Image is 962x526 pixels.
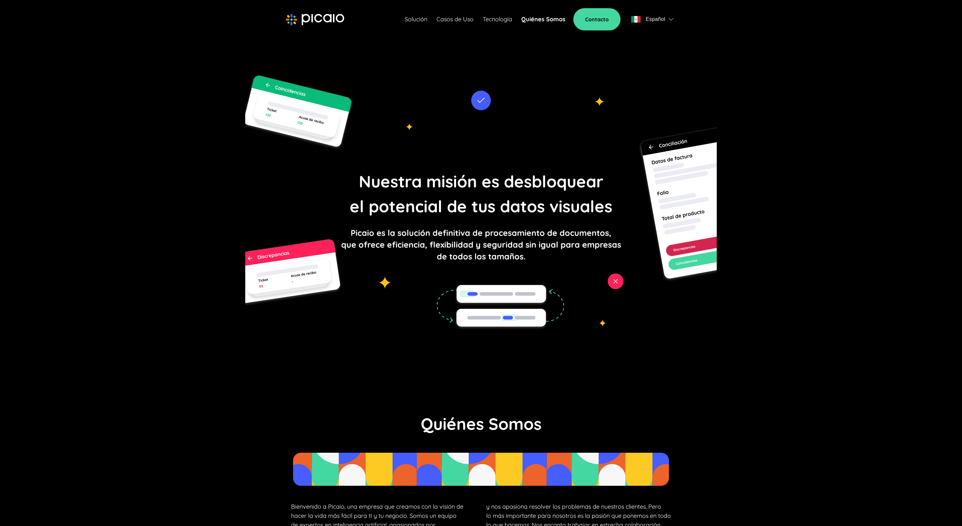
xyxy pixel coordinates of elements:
img: flag [669,18,674,21]
p: Nuestra misión es desbloquear el potencial de tus datos visuales [350,169,612,219]
a: Quiénes Somos [521,15,565,24]
img: picaio-logo [286,14,344,26]
img: flag [631,16,641,23]
img: who-are-we-img [293,453,669,486]
p: Quiénes Somos [421,412,542,436]
a: Tecnología [483,15,512,24]
span: Español [646,15,665,24]
button: flagEspañolflag [628,13,676,26]
a: Solución [405,15,427,24]
p: Picaio es la solución definitiva de procesamiento de documentos, que ofrece eficiencia, flexibili... [341,227,621,262]
a: Contacto [573,8,620,30]
a: Casos de Uso [436,15,473,24]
